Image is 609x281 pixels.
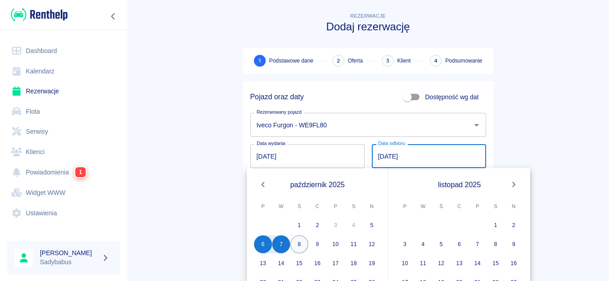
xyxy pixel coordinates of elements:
[7,183,120,203] a: Widget WWW
[363,216,381,234] button: 5
[254,235,272,253] button: 6
[425,92,478,102] span: Dostępność wg dat
[309,197,326,215] span: czwartek
[11,7,68,22] img: Renthelp logo
[468,254,487,272] button: 14
[364,197,380,215] span: niedziela
[432,254,450,272] button: 12
[337,56,340,66] span: 2
[345,254,363,272] button: 18
[7,121,120,142] a: Serwisy
[269,57,313,65] span: Podstawowe dane
[470,119,483,131] button: Otwórz
[432,235,450,253] button: 5
[396,254,414,272] button: 10
[327,197,344,215] span: piątek
[7,162,120,183] a: Powiadomienia1
[7,81,120,102] a: Rezerwacje
[450,254,468,272] button: 13
[468,235,487,253] button: 7
[445,57,482,65] span: Podsumowanie
[273,197,289,215] span: wtorek
[250,92,304,102] h5: Pojazd oraz daty
[7,7,68,22] a: Renthelp logo
[290,216,308,234] button: 1
[290,235,308,253] button: 8
[414,254,432,272] button: 11
[7,61,120,82] a: Kalendarz
[505,175,523,194] button: Next month
[308,216,326,234] button: 2
[308,254,326,272] button: 16
[272,235,290,253] button: 7
[397,197,413,215] span: poniedziałek
[346,197,362,215] span: sobota
[75,167,86,177] span: 1
[243,20,493,33] h3: Dodaj rezerwację
[451,197,468,215] span: czwartek
[433,197,449,215] span: środa
[272,254,290,272] button: 14
[363,254,381,272] button: 19
[7,142,120,162] a: Klienci
[487,197,504,215] span: sobota
[415,197,431,215] span: wtorek
[386,56,390,66] span: 3
[7,41,120,61] a: Dashboard
[505,216,523,234] button: 2
[7,203,120,223] a: Ustawienia
[505,235,523,253] button: 9
[326,254,345,272] button: 17
[487,235,505,253] button: 8
[396,235,414,253] button: 3
[487,216,505,234] button: 1
[254,175,272,194] button: Previous month
[257,140,285,147] label: Data wydania
[7,102,120,122] a: Flota
[290,254,308,272] button: 15
[257,109,302,116] label: Rezerwowany pojazd
[326,235,345,253] button: 10
[308,235,326,253] button: 9
[434,56,438,66] span: 4
[506,197,522,215] span: niedziela
[438,179,481,190] span: listopad 2025
[345,235,363,253] button: 11
[290,179,345,190] span: październik 2025
[505,254,523,272] button: 16
[487,254,505,272] button: 15
[255,197,271,215] span: poniedziałek
[397,57,411,65] span: Klient
[450,235,468,253] button: 6
[107,10,120,22] button: Zwiń nawigację
[350,13,385,19] span: Rezerwacje
[348,57,363,65] span: Oferta
[414,235,432,253] button: 4
[363,235,381,253] button: 12
[40,257,98,267] p: Sadybabus
[372,144,486,168] input: DD.MM.YYYY
[291,197,307,215] span: środa
[250,144,365,168] input: DD.MM.YYYY
[258,56,261,66] span: 1
[254,254,272,272] button: 13
[469,197,486,215] span: piątek
[378,140,405,147] label: Data odbioru
[40,248,98,257] h6: [PERSON_NAME]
